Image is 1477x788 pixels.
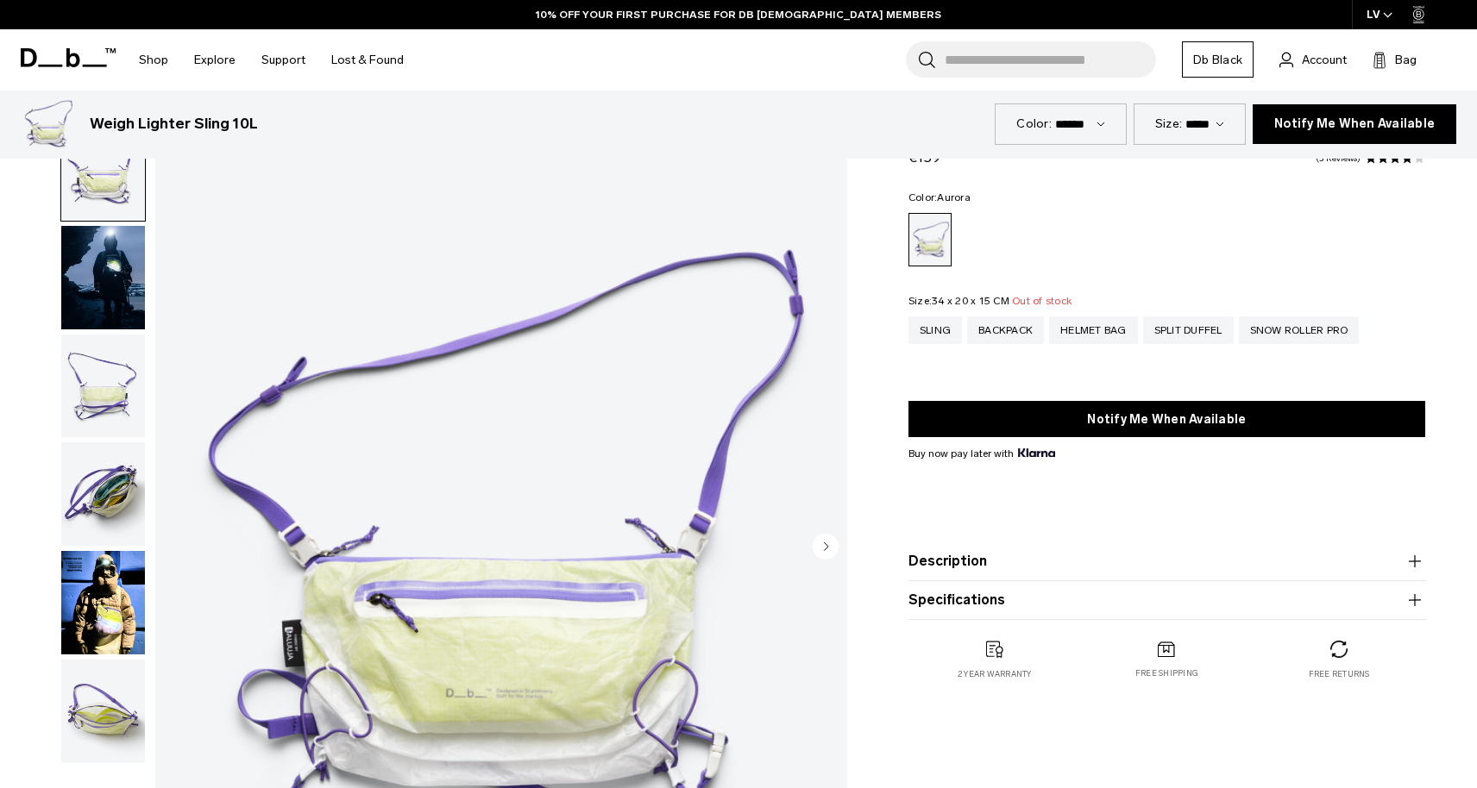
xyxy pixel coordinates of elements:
img: Weigh Lighter Sling 10L Aurora [61,551,145,654]
span: Account [1302,51,1347,69]
img: Weigh_Lighter_Sling_10L_Lifestyle.png [61,226,145,329]
button: Notify Me When Available [908,401,1425,437]
p: 2 year warranty [958,668,1032,680]
h3: Weigh Lighter Sling 10L [90,113,258,135]
a: Support [261,29,305,91]
img: Weigh_Lighter_Sling_10L_4.png [61,660,145,763]
label: Size: [1155,115,1182,133]
a: Explore [194,29,236,91]
a: 10% OFF YOUR FIRST PURCHASE FOR DB [DEMOGRAPHIC_DATA] MEMBERS [536,7,941,22]
a: Db Black [1182,41,1254,78]
img: Weigh_Lighter_Sling_10L_2.png [61,335,145,438]
p: Free shipping [1135,667,1198,679]
label: Color: [1016,115,1052,133]
button: Weigh Lighter Sling 10L Aurora [60,550,146,655]
button: Specifications [908,590,1425,610]
span: Aurora [937,191,971,203]
span: Bag [1395,51,1417,69]
a: Sling [908,316,962,344]
p: Free returns [1309,668,1370,680]
img: Weigh_Lighter_Sling_10L_1.png [21,97,76,152]
img: Weigh_Lighter_Sling_10L_1.png [61,117,145,221]
span: Out of stock [1012,295,1072,307]
a: Split Duffel [1143,316,1234,344]
a: Account [1279,49,1347,70]
button: Notify Me When Available [1253,104,1456,144]
button: Description [908,551,1425,572]
button: Weigh_Lighter_Sling_10L_3.png [60,441,146,547]
img: {"height" => 20, "alt" => "Klarna"} [1018,448,1055,457]
a: Snow Roller Pro [1239,316,1360,344]
span: 34 x 20 x 15 CM [932,295,1009,307]
button: Next slide [813,534,839,563]
img: Weigh_Lighter_Sling_10L_3.png [61,442,145,546]
button: Weigh_Lighter_Sling_10L_Lifestyle.png [60,225,146,330]
legend: Size: [908,296,1072,306]
legend: Color: [908,192,971,203]
nav: Main Navigation [126,29,417,91]
span: Buy now pay later with [908,446,1055,461]
button: Weigh_Lighter_Sling_10L_1.png [60,116,146,222]
button: Weigh_Lighter_Sling_10L_4.png [60,659,146,764]
a: Helmet Bag [1049,316,1138,344]
a: Shop [139,29,168,91]
span: Notify Me When Available [1274,116,1435,131]
a: 3 reviews [1316,154,1361,163]
a: Aurora [908,213,952,266]
a: Lost & Found [331,29,404,91]
button: Weigh_Lighter_Sling_10L_2.png [60,334,146,439]
a: Backpack [967,316,1044,344]
button: Bag [1373,49,1417,70]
